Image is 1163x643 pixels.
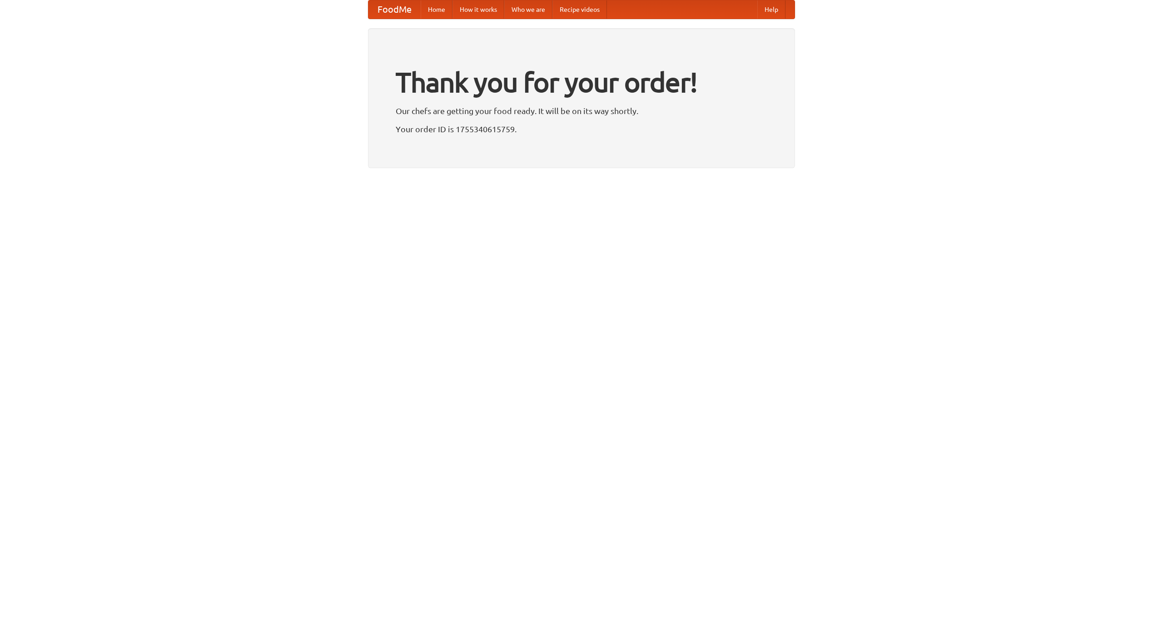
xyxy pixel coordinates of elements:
h1: Thank you for your order! [396,60,767,104]
a: Help [757,0,785,19]
a: FoodMe [368,0,421,19]
a: How it works [452,0,504,19]
p: Your order ID is 1755340615759. [396,122,767,136]
p: Our chefs are getting your food ready. It will be on its way shortly. [396,104,767,118]
a: Home [421,0,452,19]
a: Recipe videos [552,0,607,19]
a: Who we are [504,0,552,19]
